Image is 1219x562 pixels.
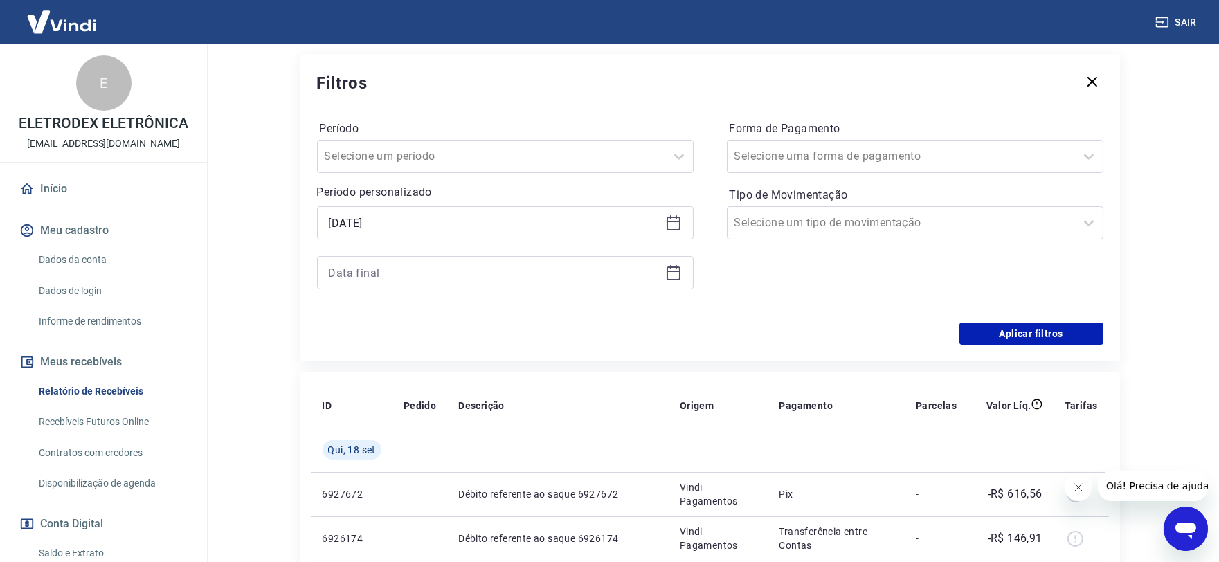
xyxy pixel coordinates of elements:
p: Tarifas [1065,399,1098,413]
p: Pix [779,487,894,501]
p: Origem [680,399,714,413]
a: Início [17,174,190,204]
iframe: Mensagem da empresa [1098,471,1208,501]
a: Contratos com credores [33,439,190,467]
p: Descrição [458,399,505,413]
p: Parcelas [916,399,957,413]
input: Data inicial [329,212,660,233]
p: - [916,532,957,545]
label: Tipo de Movimentação [730,187,1101,203]
div: E [76,55,132,111]
input: Data final [329,262,660,283]
p: [EMAIL_ADDRESS][DOMAIN_NAME] [27,136,180,151]
img: Vindi [17,1,107,43]
a: Recebíveis Futuros Online [33,408,190,436]
p: -R$ 146,91 [988,530,1042,547]
span: Qui, 18 set [328,443,376,457]
p: - [916,487,957,501]
p: Transferência entre Contas [779,525,894,552]
iframe: Fechar mensagem [1065,473,1092,501]
a: Disponibilização de agenda [33,469,190,498]
h5: Filtros [317,72,368,94]
p: Pagamento [779,399,833,413]
button: Aplicar filtros [959,323,1103,345]
p: ELETRODEX ELETRÔNICA [19,116,188,131]
p: Valor Líq. [986,399,1031,413]
button: Meus recebíveis [17,347,190,377]
p: Débito referente ao saque 6926174 [458,532,658,545]
p: Vindi Pagamentos [680,525,757,552]
p: Período personalizado [317,184,694,201]
p: Débito referente ao saque 6927672 [458,487,658,501]
a: Dados da conta [33,246,190,274]
a: Relatório de Recebíveis [33,377,190,406]
button: Conta Digital [17,509,190,539]
span: Olá! Precisa de ajuda? [8,10,116,21]
p: ID [323,399,332,413]
p: -R$ 616,56 [988,486,1042,502]
button: Meu cadastro [17,215,190,246]
a: Informe de rendimentos [33,307,190,336]
p: Pedido [404,399,436,413]
label: Forma de Pagamento [730,120,1101,137]
p: Vindi Pagamentos [680,480,757,508]
p: 6926174 [323,532,381,545]
p: 6927672 [323,487,381,501]
button: Sair [1153,10,1202,35]
a: Dados de login [33,277,190,305]
iframe: Botão para abrir a janela de mensagens [1164,507,1208,551]
label: Período [320,120,691,137]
